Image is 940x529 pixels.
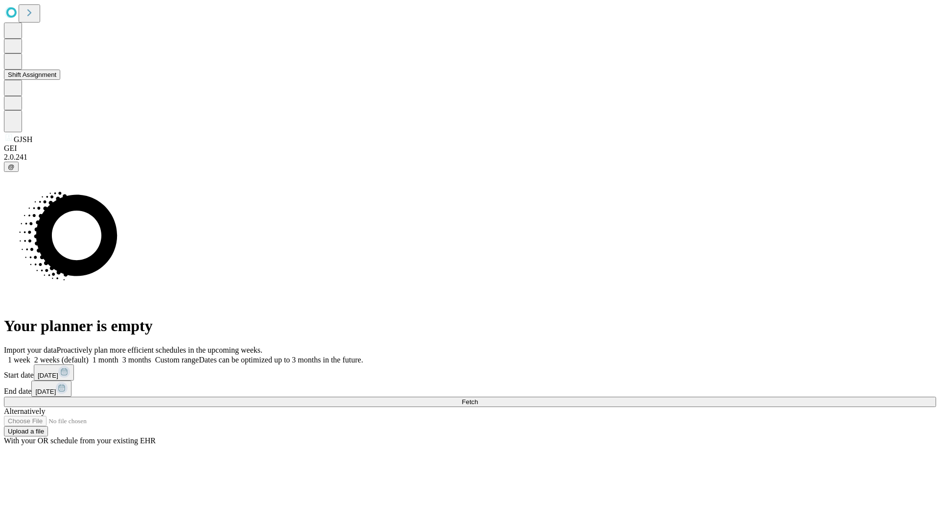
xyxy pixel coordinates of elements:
[4,436,156,445] span: With your OR schedule from your existing EHR
[34,356,89,364] span: 2 weeks (default)
[4,144,936,153] div: GEI
[8,356,30,364] span: 1 week
[4,317,936,335] h1: Your planner is empty
[14,135,32,144] span: GJSH
[38,372,58,379] span: [DATE]
[8,163,15,170] span: @
[122,356,151,364] span: 3 months
[4,364,936,381] div: Start date
[4,426,48,436] button: Upload a file
[4,153,936,162] div: 2.0.241
[93,356,118,364] span: 1 month
[4,381,936,397] div: End date
[462,398,478,406] span: Fetch
[57,346,262,354] span: Proactively plan more efficient schedules in the upcoming weeks.
[4,70,60,80] button: Shift Assignment
[4,407,45,415] span: Alternatively
[155,356,199,364] span: Custom range
[4,397,936,407] button: Fetch
[199,356,363,364] span: Dates can be optimized up to 3 months in the future.
[35,388,56,395] span: [DATE]
[31,381,71,397] button: [DATE]
[4,162,19,172] button: @
[4,346,57,354] span: Import your data
[34,364,74,381] button: [DATE]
